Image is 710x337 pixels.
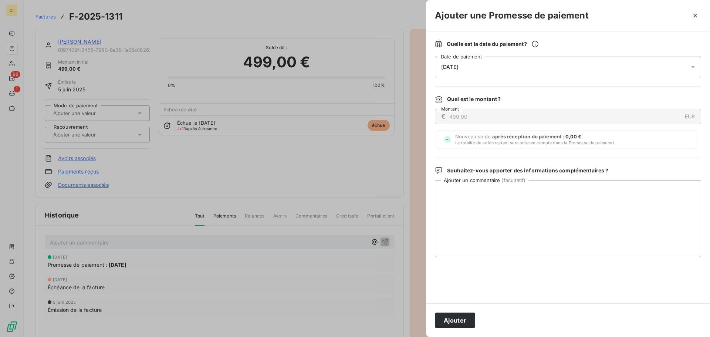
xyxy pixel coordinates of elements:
[685,312,703,330] iframe: Intercom live chat
[455,134,615,145] span: Nouveau solde
[447,95,501,103] span: Quel est le montant ?
[492,134,565,139] span: après réception du paiement :
[447,167,608,174] span: Souhaitez-vous apporter des informations complémentaires ?
[455,140,615,145] span: La totalité du solde restant sera prise en compte dans la Promesse de paiement.
[441,64,458,70] span: [DATE]
[435,313,475,328] button: Ajouter
[565,134,582,139] span: 0,00 €
[447,40,539,48] span: Quelle est la date du paiement ?
[435,9,589,22] h3: Ajouter une Promesse de paiement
